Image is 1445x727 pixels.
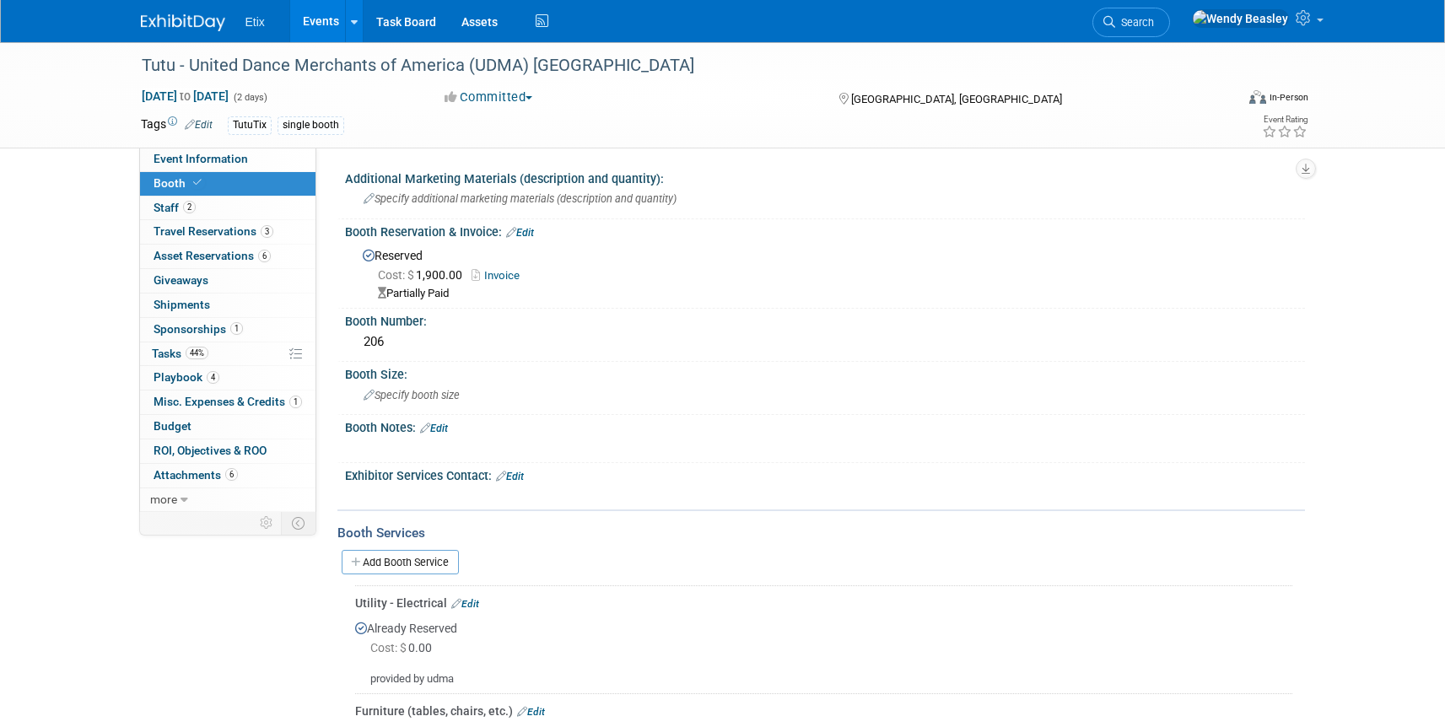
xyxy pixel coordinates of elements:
[154,444,267,457] span: ROI, Objectives & ROO
[193,178,202,187] i: Booth reservation complete
[141,14,225,31] img: ExhibitDay
[278,116,344,134] div: single booth
[140,269,315,293] a: Giveaways
[154,370,219,384] span: Playbook
[851,93,1062,105] span: [GEOGRAPHIC_DATA], [GEOGRAPHIC_DATA]
[420,423,448,434] a: Edit
[378,286,1292,302] div: Partially Paid
[140,439,315,463] a: ROI, Objectives & ROO
[355,703,1292,719] div: Furniture (tables, chairs, etc.)
[140,415,315,439] a: Budget
[207,371,219,384] span: 4
[378,268,416,282] span: Cost: $
[140,464,315,487] a: Attachments6
[154,468,238,482] span: Attachments
[185,119,213,131] a: Edit
[154,201,196,214] span: Staff
[140,342,315,366] a: Tasks44%
[177,89,193,103] span: to
[281,512,315,534] td: Toggle Event Tabs
[1249,90,1266,104] img: Format-Inperson.png
[496,471,524,482] a: Edit
[364,389,460,401] span: Specify booth size
[154,224,273,238] span: Travel Reservations
[140,172,315,196] a: Booth
[140,488,315,512] a: more
[358,243,1292,302] div: Reserved
[183,201,196,213] span: 2
[1092,8,1170,37] a: Search
[472,269,528,282] a: Invoice
[439,89,539,106] button: Committed
[345,362,1305,383] div: Booth Size:
[245,15,265,29] span: Etix
[140,148,315,171] a: Event Information
[261,225,273,238] span: 3
[451,598,479,610] a: Edit
[152,347,208,360] span: Tasks
[140,293,315,317] a: Shipments
[289,396,302,408] span: 1
[232,92,267,103] span: (2 days)
[140,366,315,390] a: Playbook4
[228,116,272,134] div: TutuTix
[345,166,1305,187] div: Additional Marketing Materials (description and quantity):
[364,192,677,205] span: Specify additional marketing materials (description and quantity)
[141,89,229,104] span: [DATE] [DATE]
[345,309,1305,330] div: Booth Number:
[154,298,210,311] span: Shipments
[355,611,1292,687] div: Already Reserved
[258,250,271,262] span: 6
[355,658,1292,687] div: provided by udma
[1192,9,1289,28] img: Wendy Beasley
[140,318,315,342] a: Sponsorships1
[517,706,545,718] a: Edit
[230,322,243,335] span: 1
[154,249,271,262] span: Asset Reservations
[358,329,1292,355] div: 206
[355,595,1292,611] div: Utility - Electrical
[186,347,208,359] span: 44%
[154,176,205,190] span: Booth
[370,641,408,654] span: Cost: $
[141,116,213,135] td: Tags
[345,463,1305,485] div: Exhibitor Services Contact:
[252,512,282,534] td: Personalize Event Tab Strip
[378,268,469,282] span: 1,900.00
[140,245,315,268] a: Asset Reservations6
[225,468,238,481] span: 6
[154,152,248,165] span: Event Information
[140,197,315,220] a: Staff2
[136,51,1210,81] div: Tutu - United Dance Merchants of America (UDMA) [GEOGRAPHIC_DATA]
[154,419,191,433] span: Budget
[154,322,243,336] span: Sponsorships
[154,273,208,287] span: Giveaways
[345,415,1305,437] div: Booth Notes:
[1135,88,1309,113] div: Event Format
[154,395,302,408] span: Misc. Expenses & Credits
[1269,91,1308,104] div: In-Person
[506,227,534,239] a: Edit
[140,390,315,414] a: Misc. Expenses & Credits1
[345,219,1305,241] div: Booth Reservation & Invoice:
[1262,116,1308,124] div: Event Rating
[337,524,1305,542] div: Booth Services
[1115,16,1154,29] span: Search
[342,550,459,574] a: Add Booth Service
[140,220,315,244] a: Travel Reservations3
[370,641,439,654] span: 0.00
[150,493,177,506] span: more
